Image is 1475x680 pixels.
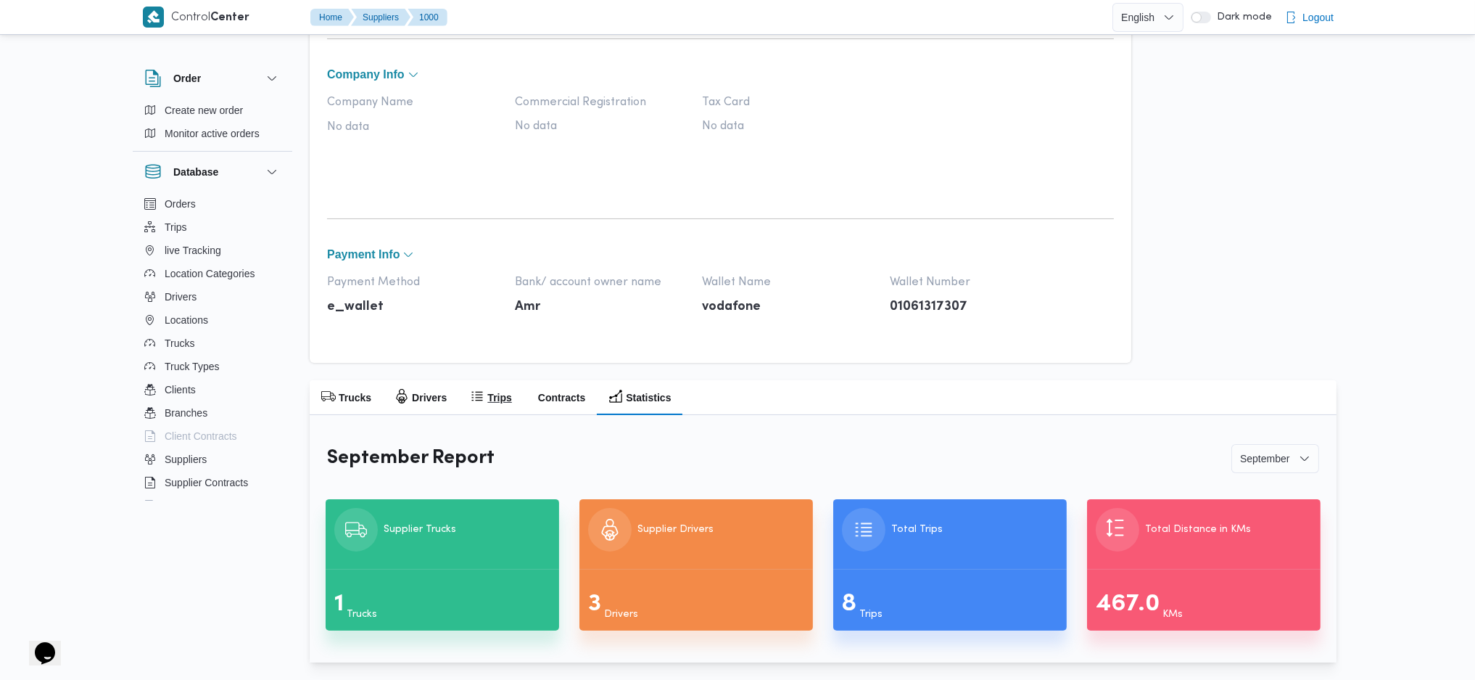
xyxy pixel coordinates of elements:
h2: Statistics [626,389,671,406]
p: e_wallet [327,300,500,315]
span: Supplier Contracts [165,474,248,491]
h2: Drivers [412,389,447,406]
div: Total Trips [891,524,943,536]
div: Supplier Drivers [637,524,714,536]
span: Dark mode [1211,12,1272,23]
span: Monitor active orders [165,125,260,142]
iframe: chat widget [15,622,61,665]
span: Drivers [165,288,197,306]
button: Monitor active orders [139,122,286,145]
span: Wallet Name [702,276,875,289]
span: payment Info [327,249,400,261]
button: Trips [139,216,286,239]
span: Orders [165,195,196,213]
span: Bank/ account owner name [515,276,688,289]
button: Location Categories [139,262,286,285]
img: X8yXhbKr1z7QwAAAABJRU5ErkJggg== [143,7,164,28]
h1: 3 [588,587,601,622]
div: Company Info [327,84,1114,192]
h2: September Report [327,447,495,470]
p: Amr [515,300,688,315]
span: Clients [165,381,196,398]
p: vodafone [702,300,875,315]
span: Trucks [347,610,377,619]
span: Trips [859,610,883,619]
h1: 1 [334,587,344,622]
button: Client Contracts [139,425,286,448]
p: 01061317307 [890,300,1063,315]
span: Create new order [165,102,243,119]
span: No data [515,120,688,133]
button: payment Info [327,249,1114,261]
button: Suppliers [351,9,410,26]
span: Company Name [327,96,500,109]
span: KMs [1162,610,1183,619]
button: Suppliers [139,448,286,471]
button: Drivers [139,285,286,308]
h2: Trips [487,389,511,406]
span: Company Info [327,69,405,81]
button: Devices [139,494,286,517]
button: Branches [139,401,286,425]
span: Drivers [604,610,638,619]
span: Client Contracts [165,427,237,445]
span: Suppliers [165,451,207,468]
h2: Trucks [339,389,371,406]
span: Payment Method [327,276,500,289]
span: Locations [165,311,208,329]
button: Home [310,9,354,26]
h3: Order [173,70,201,87]
button: Company Info [327,69,1114,81]
button: Orders [139,192,286,216]
button: Truck Types [139,355,286,378]
h1: 467.0 [1096,587,1160,622]
span: Devices [165,497,201,515]
span: Logout [1302,9,1334,26]
span: No data [327,121,369,133]
button: Database [144,163,281,181]
div: Supplier Trucks [384,524,456,536]
span: live Tracking [165,242,221,259]
button: Create new order [139,99,286,122]
h1: 8 [842,587,856,622]
span: Trips [165,218,187,236]
span: Trucks [165,335,194,352]
button: live Tracking [139,239,286,262]
div: payment Info [327,264,1114,363]
span: Truck Types [165,358,219,375]
button: Logout [1279,3,1339,32]
button: Supplier Contracts [139,471,286,494]
button: Clients [139,378,286,401]
span: Tax Card [702,96,875,109]
b: Center [210,12,249,23]
button: Locations [139,308,286,332]
span: Commercial Registration [515,96,688,109]
button: 1000 [408,9,447,26]
div: Order [133,99,292,151]
span: Wallet Number [890,276,1063,289]
div: Total Distance in KMs [1145,524,1251,536]
div: Database [133,192,292,507]
h2: Contracts [538,389,585,406]
button: Order [144,70,281,87]
span: No data [702,120,875,133]
button: Trucks [139,332,286,355]
span: Branches [165,404,207,422]
h3: Database [173,163,218,181]
span: Location Categories [165,265,255,282]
